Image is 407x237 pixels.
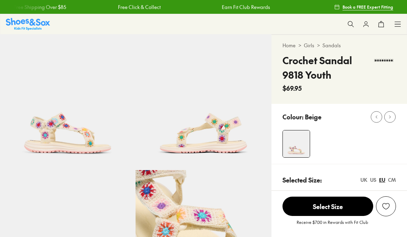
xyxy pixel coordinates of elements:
button: Select Size [282,196,373,216]
a: Girls [304,42,314,49]
p: Beige [305,112,321,121]
img: SNS_Logo_Responsive.svg [6,18,50,30]
span: Select Size [282,197,373,216]
a: Free Shipping Over $85 [247,3,299,11]
div: US [370,176,376,184]
a: Book a FREE Expert Fitting [334,1,393,13]
p: Selected Size: [282,175,322,185]
div: UK [360,176,367,184]
p: Colour: [282,112,304,121]
a: Home [282,42,296,49]
a: Shoes & Sox [6,18,50,30]
a: Sandals [322,42,341,49]
button: Add to Wishlist [376,196,396,216]
img: 5-546991_1 [136,34,271,170]
div: Younger [282,190,396,198]
span: $69.95 [282,83,302,93]
div: CM [388,176,396,184]
a: Earn Fit Club Rewards [143,3,191,11]
div: EU [379,176,385,184]
a: Free Click & Collect [39,3,81,11]
div: > > [282,42,396,49]
img: Vendor logo [371,53,396,68]
h4: Crochet Sandal 9818 Youth [282,53,371,82]
img: 4-546990_1 [283,130,310,157]
p: Receive $7.00 in Rewards with Fit Club [297,219,368,231]
span: Book a FREE Expert Fitting [343,4,393,10]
